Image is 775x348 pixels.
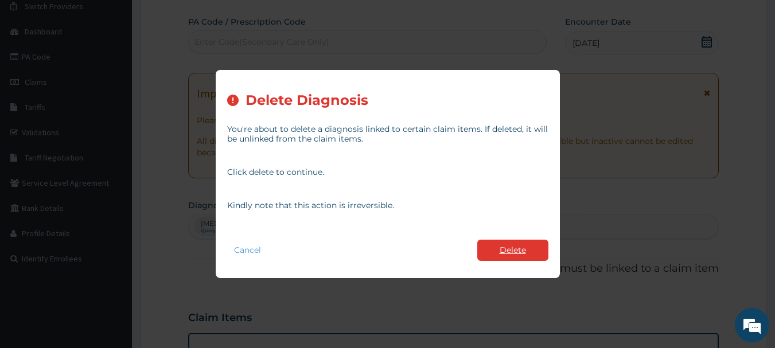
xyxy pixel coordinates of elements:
[246,93,368,108] h2: Delete Diagnosis
[227,201,548,210] p: Kindly note that this action is irreversible.
[60,64,193,79] div: Chat with us now
[227,242,268,259] button: Cancel
[6,229,219,269] textarea: Type your message and hit 'Enter'
[67,102,158,218] span: We're online!
[227,124,548,144] p: You're about to delete a diagnosis linked to certain claim items. If deleted, it will be unlinked...
[188,6,216,33] div: Minimize live chat window
[477,240,548,261] button: Delete
[21,57,46,86] img: d_794563401_company_1708531726252_794563401
[227,167,548,177] p: Click delete to continue.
